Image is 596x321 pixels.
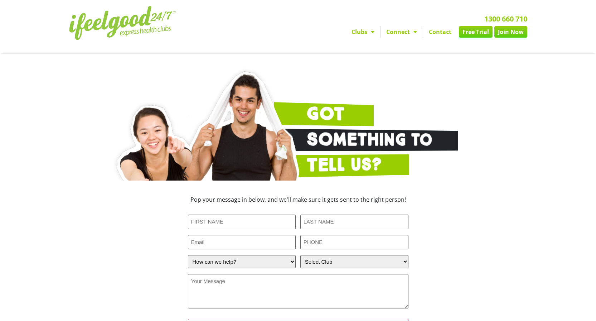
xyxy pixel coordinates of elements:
[300,215,408,229] input: LAST NAME
[459,26,493,38] a: Free Trial
[346,26,380,38] a: Clubs
[141,197,456,202] h3: Pop your message in below, and we'll make sure it gets sent to the right person!
[300,235,408,250] input: PHONE
[232,26,527,38] nav: Menu
[188,215,296,229] input: FIRST NAME
[484,14,527,24] a: 1300 660 710
[381,26,423,38] a: Connect
[188,235,296,250] input: Email
[494,26,527,38] a: Join Now
[423,26,457,38] a: Contact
